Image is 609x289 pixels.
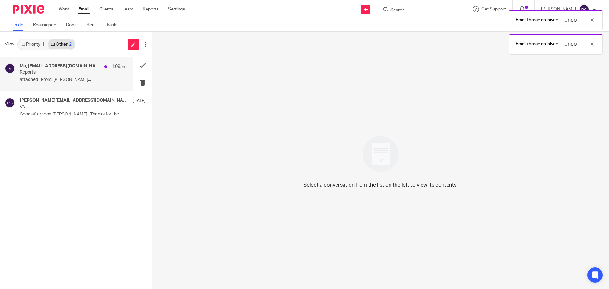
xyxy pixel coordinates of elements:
[168,6,185,12] a: Settings
[66,19,82,31] a: Done
[99,6,113,12] a: Clients
[359,132,403,176] img: image
[579,4,589,15] img: svg%3E
[143,6,159,12] a: Reports
[20,98,129,103] h4: [PERSON_NAME][EMAIL_ADDRESS][DOMAIN_NAME], Me
[5,41,14,48] span: View
[5,98,15,108] img: svg%3E
[123,6,133,12] a: Team
[42,42,44,47] div: 1
[516,41,559,47] p: Email thread archived.
[87,19,101,31] a: Sent
[78,6,90,12] a: Email
[304,181,458,189] p: Select a conversation from the list on the left to view its contents.
[59,6,69,12] a: Work
[106,19,121,31] a: Trash
[20,70,105,75] p: Reports
[69,42,72,47] div: 2
[132,98,146,104] p: [DATE]
[112,63,127,70] p: 1:09pm
[48,39,75,49] a: Other2
[20,77,127,82] p: attached From: [PERSON_NAME]...
[5,63,15,74] img: svg%3E
[33,19,61,31] a: Reassigned
[20,104,121,110] p: VAT
[20,112,146,117] p: Good afternoon [PERSON_NAME] Thanks for the...
[516,17,559,23] p: Email thread archived.
[13,19,28,31] a: To do
[562,16,579,24] button: Undo
[20,63,101,69] h4: Me, [EMAIL_ADDRESS][DOMAIN_NAME]
[18,39,48,49] a: Priority1
[13,5,44,14] img: Pixie
[562,40,579,48] button: Undo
